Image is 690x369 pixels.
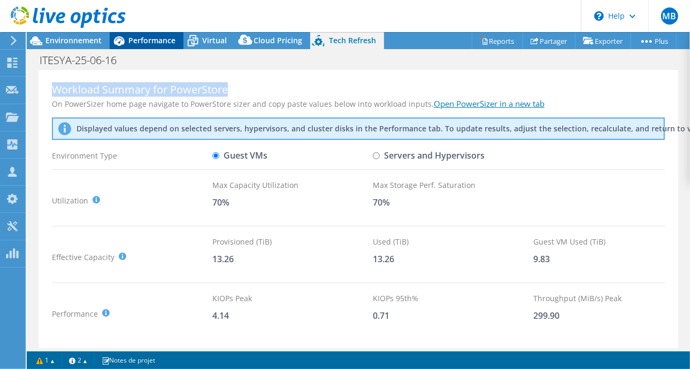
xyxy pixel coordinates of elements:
div: Used (TiB) [373,236,533,248]
div: 13.26 [373,253,533,265]
div: Environment Type [52,146,212,165]
a: Plus [631,33,677,49]
span: Virtual [202,35,227,45]
div: KIOPs 95th% [373,293,533,304]
span: Environnement [45,35,102,45]
div: 0.71 [373,310,533,321]
p: Displayed values depend on selected servers, hypervisors, and cluster disks in the Performance ta... [76,124,585,134]
div: Effective Capacity [52,236,212,278]
label: Servers and Hypervisors [373,146,485,165]
input: Guest VMs [212,152,219,159]
div: Max Capacity Utilization [212,179,373,191]
div: Provisioned (TiB) [212,236,373,248]
div: Performance [52,293,212,335]
div: Max Storage Perf. Saturation [373,179,533,191]
label: Guest VMs [212,146,267,165]
div: Workload Summary for PowerStore [52,83,665,96]
a: Exporter [575,33,631,49]
div: 70% [373,197,533,208]
div: 13.26 [212,253,373,265]
a: Open PowerSizer in a new tab [434,98,545,109]
a: 2 [62,354,95,367]
span: Tech Refresh [329,35,376,45]
a: Notes de projet [94,354,163,367]
div: KIOPs Peak [212,293,373,304]
span: Cloud Pricing [254,35,302,45]
a: Partager [523,33,576,49]
h1: ITESYA-25-06-16 [35,54,133,66]
input: Servers and Hypervisors [373,152,380,159]
div: 4.14 [212,310,373,321]
a: 1 [29,354,62,367]
span: MB [661,7,678,25]
div: On PowerSizer home page navigate to PowerStore sizer and copy paste values below into workload in... [52,98,665,109]
span: Performance [128,35,175,45]
div: Utilization [52,179,212,222]
a: Reports [472,33,523,49]
div: 70% [212,197,373,208]
svg: \n [594,11,604,21]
